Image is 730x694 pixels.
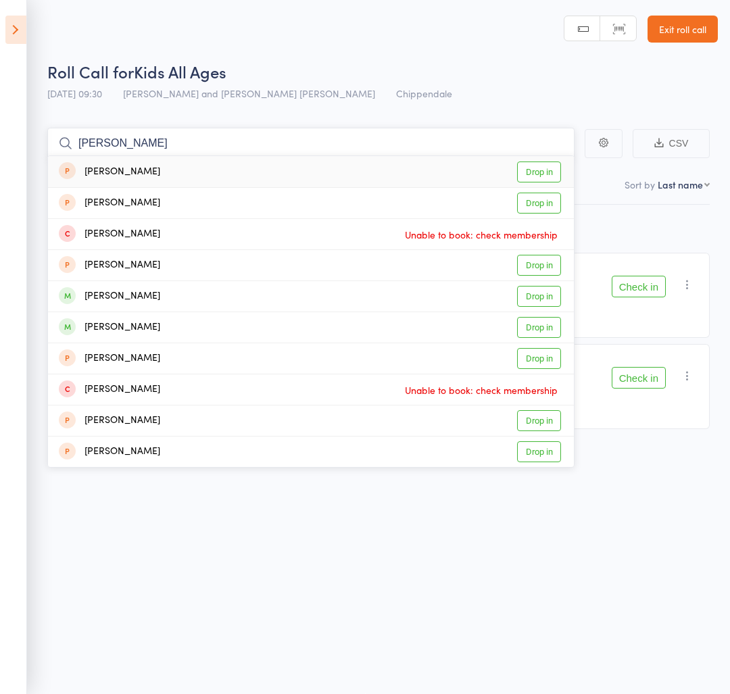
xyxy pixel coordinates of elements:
span: Unable to book: check membership [401,224,561,245]
span: [DATE] 09:30 [47,86,102,100]
div: [PERSON_NAME] [59,320,160,335]
a: Drop in [517,162,561,182]
div: [PERSON_NAME] [59,164,160,180]
a: Drop in [517,348,561,369]
div: [PERSON_NAME] [59,413,160,428]
button: Check in [612,367,666,389]
label: Sort by [625,178,655,191]
a: Drop in [517,410,561,431]
div: [PERSON_NAME] [59,444,160,460]
div: [PERSON_NAME] [59,382,160,397]
div: [PERSON_NAME] [59,289,160,304]
span: Chippendale [396,86,452,100]
div: [PERSON_NAME] [59,226,160,242]
input: Search by name [47,128,575,159]
span: [PERSON_NAME] and [PERSON_NAME] [PERSON_NAME] [123,86,375,100]
div: [PERSON_NAME] [59,195,160,211]
span: Unable to book: check membership [401,380,561,400]
a: Drop in [517,317,561,338]
a: Drop in [517,286,561,307]
div: [PERSON_NAME] [59,257,160,273]
span: Roll Call for [47,60,134,82]
span: Kids All Ages [134,60,226,82]
div: [PERSON_NAME] [59,351,160,366]
a: Drop in [517,441,561,462]
button: CSV [633,129,710,158]
a: Exit roll call [648,16,718,43]
a: Drop in [517,193,561,214]
a: Drop in [517,255,561,276]
div: Last name [658,178,703,191]
button: Check in [612,276,666,297]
